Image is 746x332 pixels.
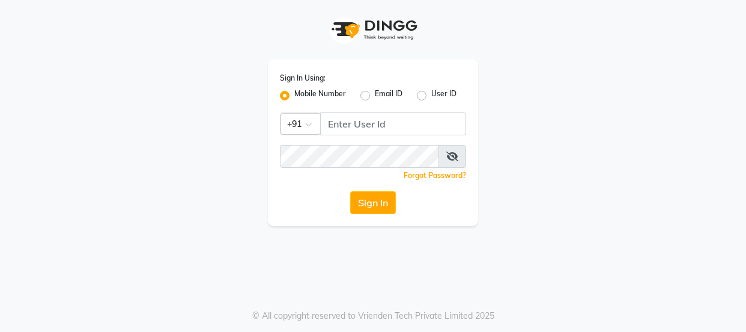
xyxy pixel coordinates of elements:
label: Email ID [375,88,402,103]
input: Username [320,112,466,135]
button: Sign In [350,191,396,214]
input: Username [280,145,439,168]
label: Sign In Using: [280,73,326,84]
a: Forgot Password? [404,171,466,180]
label: Mobile Number [294,88,346,103]
label: User ID [431,88,456,103]
img: logo1.svg [325,12,421,48]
